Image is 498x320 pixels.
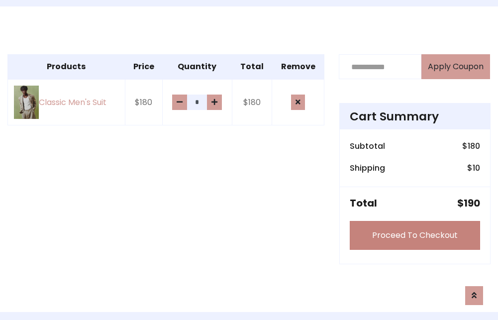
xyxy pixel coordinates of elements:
th: Price [125,55,162,80]
td: $180 [125,79,162,125]
h6: Subtotal [350,141,385,151]
h5: Total [350,197,377,209]
td: $180 [232,79,272,125]
h5: $ [457,197,480,209]
span: 190 [464,196,480,210]
h6: $ [462,141,480,151]
h6: Shipping [350,163,385,173]
span: 10 [473,162,480,174]
th: Quantity [162,55,232,80]
h6: $ [467,163,480,173]
a: Proceed To Checkout [350,221,480,250]
h4: Cart Summary [350,109,480,123]
span: 180 [468,140,480,152]
th: Remove [272,55,324,80]
th: Total [232,55,272,80]
button: Apply Coupon [421,54,490,79]
th: Products [8,55,125,80]
a: Classic Men's Suit [14,86,119,119]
